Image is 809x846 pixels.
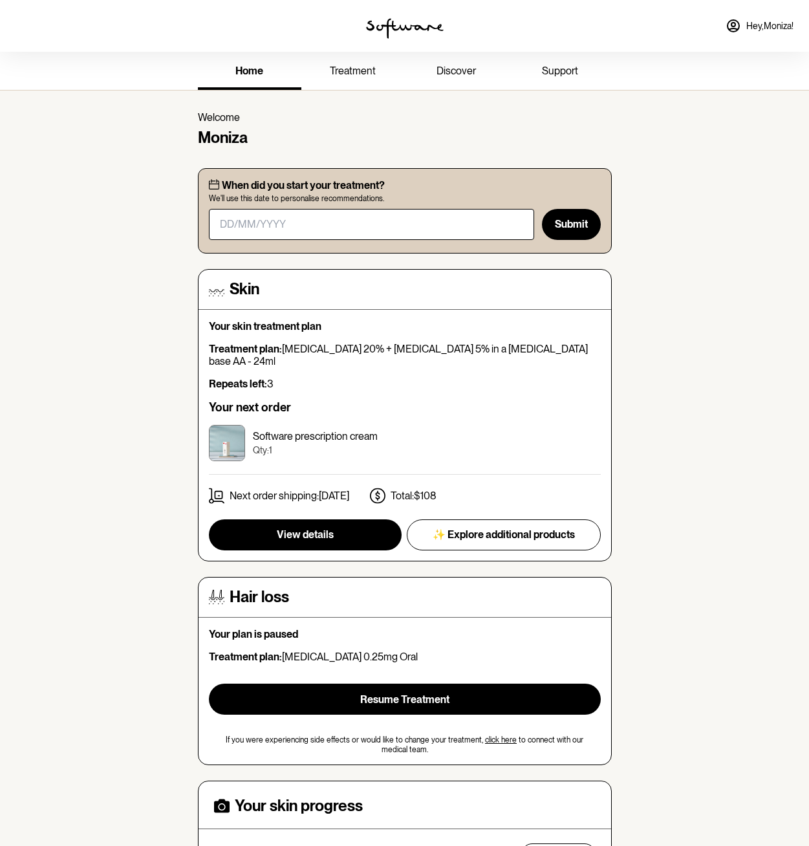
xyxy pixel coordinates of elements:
strong: Treatment plan: [209,651,282,663]
h4: Your skin progress [235,797,363,816]
input: DD/MM/YYYY [209,209,535,240]
p: [MEDICAL_DATA] 20% + [MEDICAL_DATA] 5% in a [MEDICAL_DATA] base AA - 24ml [209,343,601,367]
h4: Moniza [198,129,612,147]
button: Submit [542,209,600,240]
a: treatment [301,54,405,90]
strong: Treatment plan: [209,343,282,355]
a: discover [405,54,508,90]
span: ✨ Explore additional products [433,528,575,541]
img: software logo [366,18,444,39]
a: home [198,54,301,90]
p: Your skin treatment plan [209,320,601,332]
button: ✨ Explore additional products [407,519,601,550]
span: Resume Treatment [360,693,449,706]
span: Hey, Moniza ! [746,21,793,32]
p: Welcome [198,111,612,124]
p: Your plan is paused [209,628,601,640]
p: 3 [209,378,601,390]
span: If you were experiencing side effects or would like to change your treatment, to connect with our... [209,735,601,754]
img: cktujz5yr00003e5x3pznojt7.jpg [209,425,245,461]
span: Submit [555,218,588,230]
span: View details [277,528,334,541]
a: Hey,Moniza! [718,10,801,41]
p: [MEDICAL_DATA] 0.25mg Oral [209,651,601,663]
a: click here [485,735,517,744]
h4: Skin [230,280,259,299]
span: We'll use this date to personalise recommendations. [209,194,601,203]
span: support [542,65,578,77]
p: Software prescription cream [253,430,378,442]
a: support [508,54,612,90]
p: Total: $108 [391,490,437,502]
button: Resume Treatment [209,684,601,715]
span: treatment [330,65,376,77]
p: When did you start your treatment? [222,179,385,191]
span: discover [437,65,476,77]
span: home [235,65,263,77]
strong: Repeats left: [209,378,267,390]
p: Next order shipping: [DATE] [230,490,349,502]
h4: Hair loss [230,588,289,607]
button: View details [209,519,402,550]
p: Qty: 1 [253,445,378,456]
h6: Your next order [209,400,601,415]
